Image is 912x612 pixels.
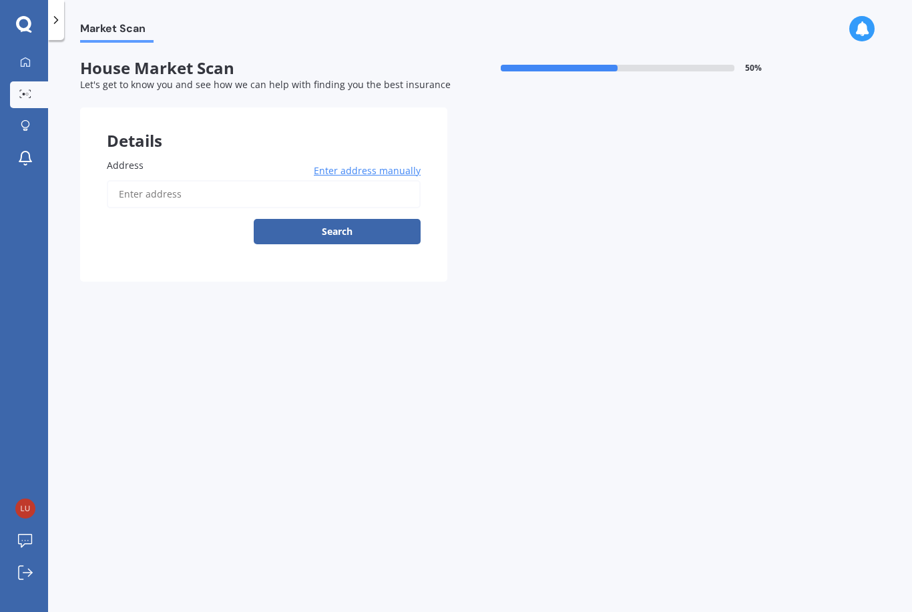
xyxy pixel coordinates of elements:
button: Search [254,219,421,244]
span: House Market Scan [80,59,447,78]
span: Market Scan [80,22,154,40]
span: Address [107,159,144,172]
input: Enter address [107,180,421,208]
span: 50 % [745,63,762,73]
img: dc9b99d7ecfb51afb7a3b05d8988e87a [15,499,35,519]
span: Let's get to know you and see how we can help with finding you the best insurance [80,78,451,91]
div: Details [80,107,447,147]
span: Enter address manually [314,164,421,178]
